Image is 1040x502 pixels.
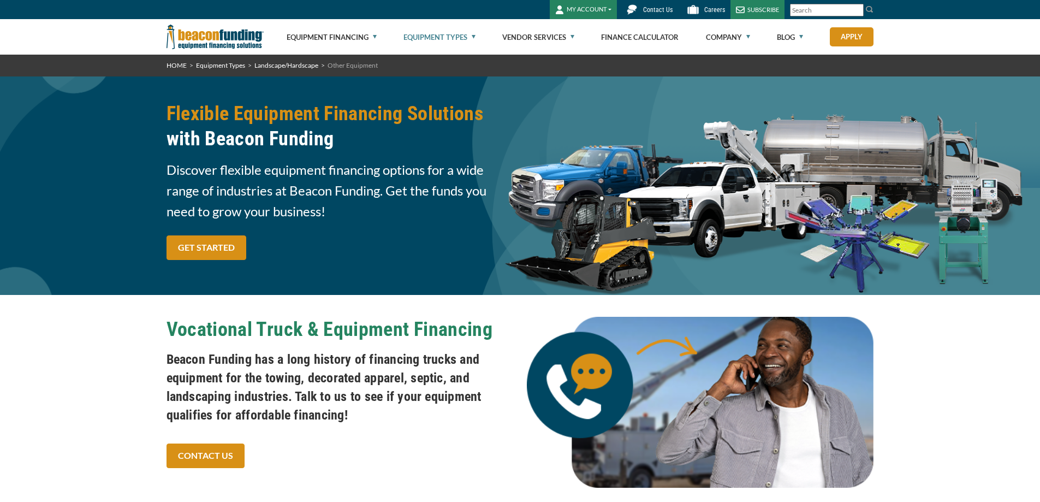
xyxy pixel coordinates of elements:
input: Search [790,4,864,16]
img: Search [865,5,874,14]
h4: Beacon Funding has a long history of financing trucks and equipment for the towing, decorated app... [167,350,514,424]
a: Man on phone [527,396,874,406]
a: Equipment Types [196,61,245,69]
a: Vendor Services [502,20,574,55]
a: CONTACT US [167,444,245,468]
a: Finance Calculator [601,20,679,55]
a: Equipment Types [403,20,476,55]
a: HOME [167,61,187,69]
a: Company [706,20,750,55]
a: Clear search text [852,6,861,15]
h2: Flexible Equipment Financing Solutions [167,101,514,151]
a: Equipment Financing [287,20,377,55]
span: Discover flexible equipment financing options for a wide range of industries at Beacon Funding. G... [167,160,514,222]
a: Landscape/Hardscape [254,61,318,69]
a: GET STARTED [167,235,246,260]
span: Other Equipment [328,61,378,69]
span: Careers [704,6,725,14]
h2: Vocational Truck & Equipment Financing [167,317,514,342]
a: Apply [830,27,873,46]
a: Blog [777,20,803,55]
img: Beacon Funding Corporation logo [167,19,264,55]
img: Man on phone [527,317,874,488]
span: Contact Us [643,6,673,14]
span: with Beacon Funding [167,126,514,151]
